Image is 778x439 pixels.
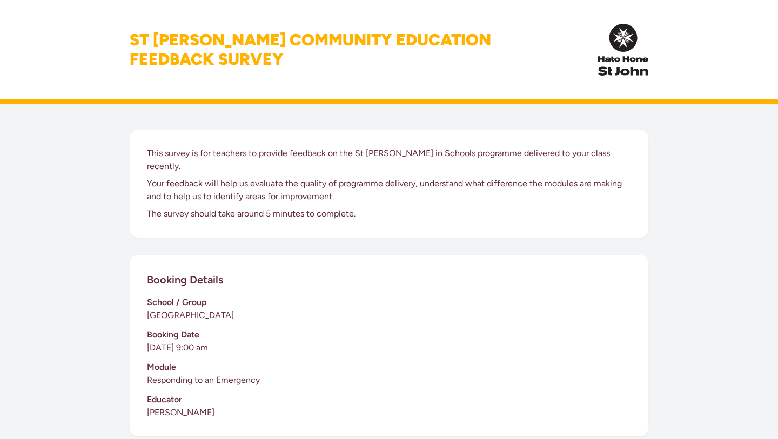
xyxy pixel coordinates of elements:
[147,296,631,309] h3: School / Group
[147,374,631,387] p: Responding to an Emergency
[147,393,631,406] h3: Educator
[147,406,631,419] p: [PERSON_NAME]
[147,309,631,322] p: [GEOGRAPHIC_DATA]
[147,272,223,287] h2: Booking Details
[147,341,631,354] p: [DATE] 9:00 am
[147,361,631,374] h3: Module
[598,24,648,76] img: InPulse
[147,147,631,173] p: This survey is for teachers to provide feedback on the St [PERSON_NAME] in Schools programme deli...
[147,207,631,220] p: The survey should take around 5 minutes to complete.
[147,328,631,341] h3: Booking Date
[130,30,491,69] h1: St [PERSON_NAME] Community Education Feedback Survey
[147,177,631,203] p: Your feedback will help us evaluate the quality of programme delivery, understand what difference...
